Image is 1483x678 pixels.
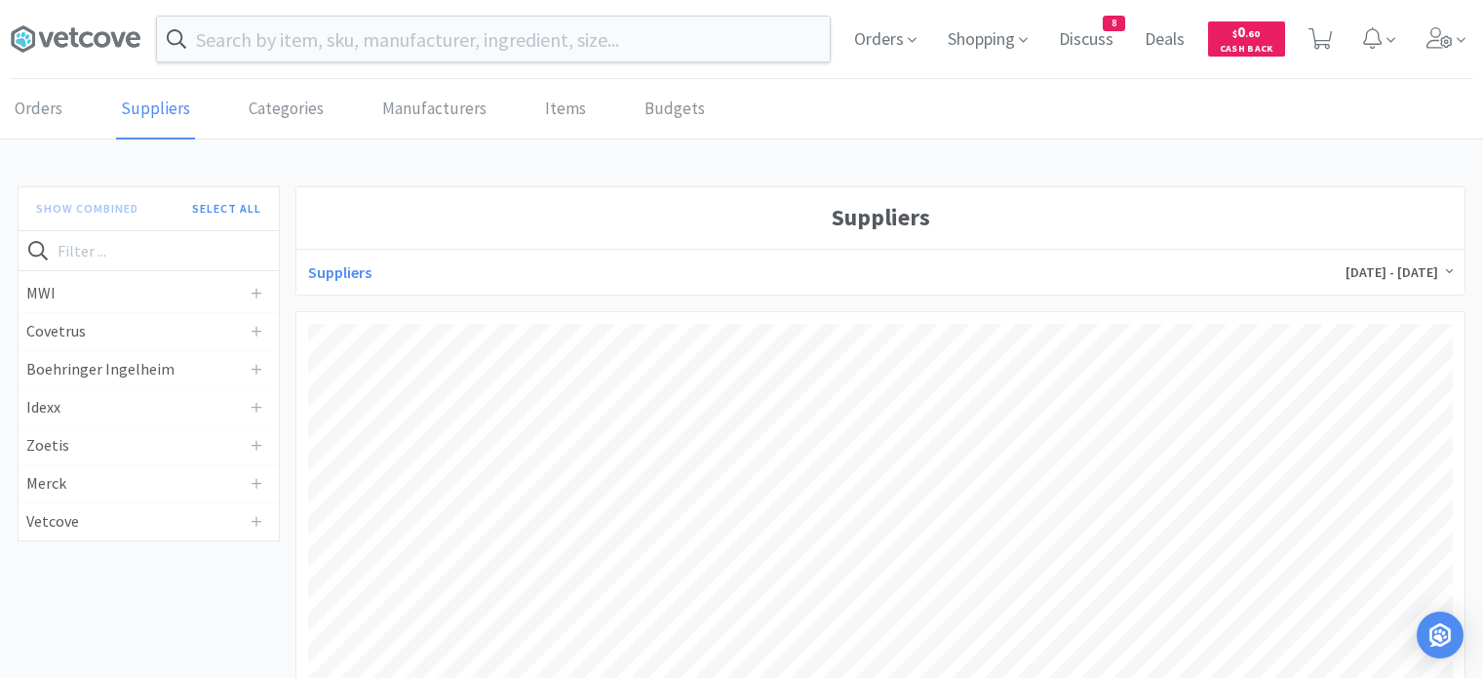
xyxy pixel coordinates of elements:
[1208,13,1285,65] a: $0.60Cash Back
[1104,17,1124,30] span: 8
[1346,263,1453,281] span: [DATE] - [DATE]
[1245,27,1260,40] span: . 60
[640,80,710,140] a: Budgets
[1417,612,1463,658] div: Open Intercom Messenger
[26,471,242,497] h4: Merck
[540,80,591,140] a: Items
[1232,22,1260,41] span: 0
[244,80,329,140] a: Categories
[377,80,491,140] a: Manufacturers
[1137,31,1192,49] a: Deals
[26,433,242,459] h4: Zoetis
[1220,44,1273,57] span: Cash Back
[116,80,195,140] a: Suppliers
[26,509,242,535] h4: Vetcove
[308,262,371,282] a: Suppliers
[1051,31,1121,49] a: Discuss8
[10,80,67,140] a: Orders
[26,281,242,306] h4: MWI
[26,319,242,344] h4: Covetrus
[26,357,242,382] h4: Boehringer Ingelheim
[182,195,271,222] button: Select All
[308,199,1453,236] h1: Suppliers
[19,231,279,270] input: Filter ...
[157,17,830,61] input: Search by item, sku, manufacturer, ingredient, size...
[1232,27,1237,40] span: $
[26,395,242,420] h4: Idexx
